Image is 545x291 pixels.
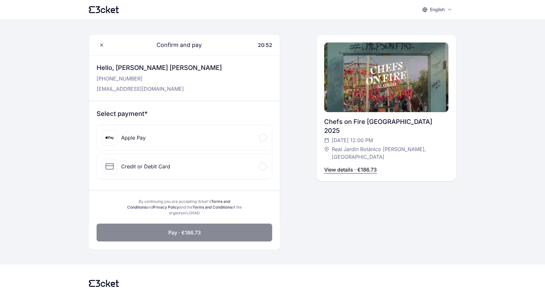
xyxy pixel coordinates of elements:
[324,166,377,173] p: View details · €186.73
[121,163,170,170] div: Credit or Debit Card
[149,41,202,50] span: Confirm and pay
[332,145,442,161] span: Real Jardín Botánico [PERSON_NAME], [GEOGRAPHIC_DATA]
[97,75,222,82] p: [PHONE_NUMBER]
[97,85,222,93] p: [EMAIL_ADDRESS][DOMAIN_NAME]
[97,224,272,241] button: Pay · €186.73
[258,42,272,48] span: 20:52
[186,211,200,215] span: LOHAD
[324,117,448,135] div: Chefs on Fire [GEOGRAPHIC_DATA] 2025
[97,63,222,72] h3: Hello, [PERSON_NAME] [PERSON_NAME]
[125,199,244,216] div: By continuing you are accepting 3cket's and and the of the organizer
[121,134,146,142] div: Apple Pay
[193,205,232,210] a: Terms and Conditions
[332,136,373,144] span: [DATE] 12:00 PM
[168,229,201,236] span: Pay · €186.73
[430,6,445,13] p: English
[97,109,272,118] h3: Select payment*
[153,205,179,210] a: Privacy Policy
